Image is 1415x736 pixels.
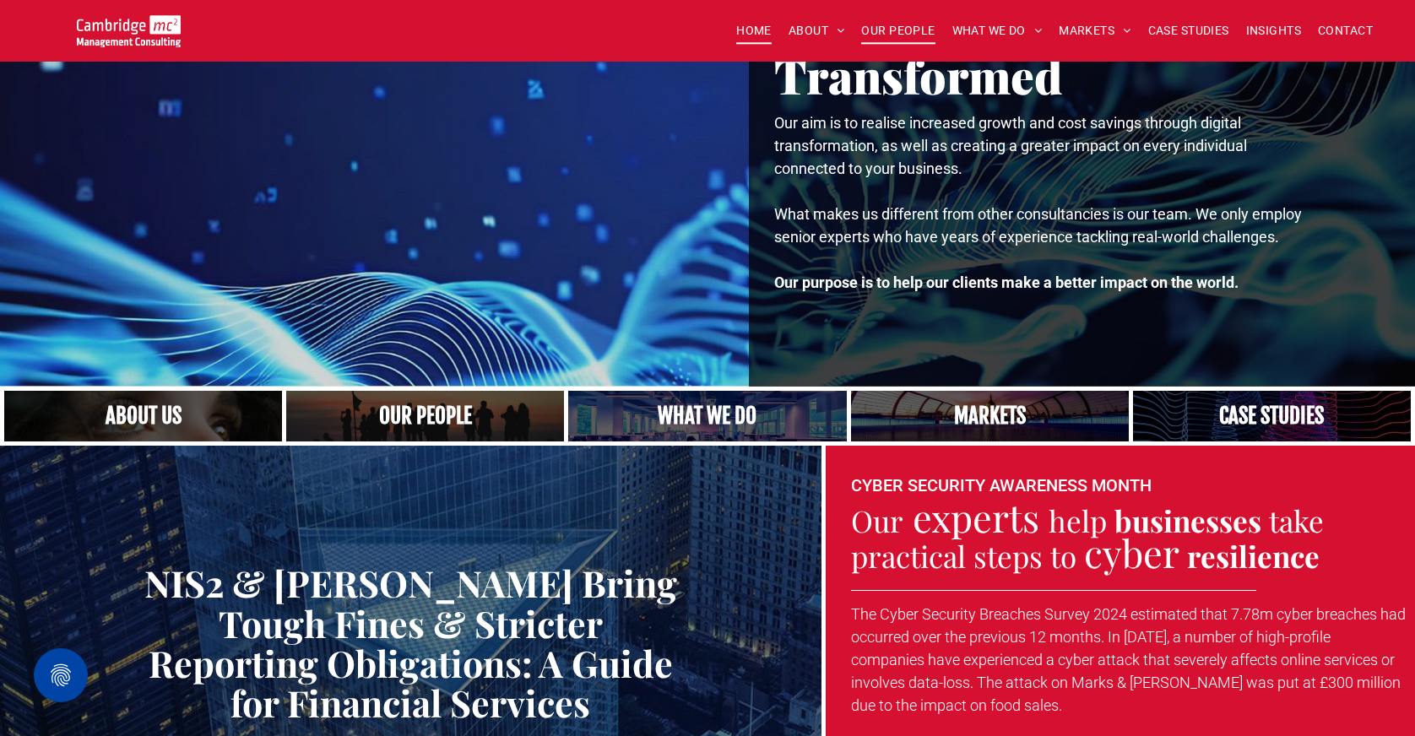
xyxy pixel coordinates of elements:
[944,18,1051,44] a: WHAT WE DO
[774,273,1239,291] strong: Our purpose is to help our clients make a better impact on the world.
[1238,18,1309,44] a: INSIGHTS
[1133,391,1411,441] a: CASE STUDIES | See an Overview of All Our Case Studies | Cambridge Management Consulting
[780,18,854,44] a: ABOUT
[851,605,1406,714] span: The Cyber Security Breaches Survey 2024 estimated that 7.78m cyber breaches had occurred over the...
[774,114,1247,177] span: Our aim is to realise increased growth and cost savings through digital transformation, as well a...
[1187,536,1320,576] strong: resilience
[1084,527,1179,577] span: cyber
[286,391,564,441] a: A crowd in silhouette at sunset, on a rise or lookout point
[1049,501,1107,540] span: help
[913,491,1039,542] span: experts
[568,391,846,441] a: A yoga teacher lifting his whole body off the ground in the peacock pose
[4,391,282,441] a: Close up of woman's face, centered on her eyes
[861,18,935,44] span: OUR PEOPLE
[1114,501,1261,540] strong: businesses
[1050,18,1139,44] a: MARKETS
[853,18,943,44] a: OUR PEOPLE
[774,205,1302,246] span: What makes us different from other consultancies is our team. We only employ senior experts who h...
[728,18,780,44] a: HOME
[851,501,903,540] span: Our
[13,563,809,722] a: NIS2 & [PERSON_NAME] Bring Tough Fines & Stricter Reporting Obligations: A Guide for Financial Se...
[774,44,1063,106] span: Transformed
[77,18,181,35] a: Your Business Transformed | Cambridge Management Consulting
[1309,18,1381,44] a: CONTACT
[77,15,181,47] img: Go to Homepage
[851,391,1129,441] a: Our Markets | Cambridge Management Consulting
[1140,18,1238,44] a: CASE STUDIES
[851,501,1324,576] span: take practical steps to
[851,475,1152,495] font: CYBER SECURITY AWARENESS MONTH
